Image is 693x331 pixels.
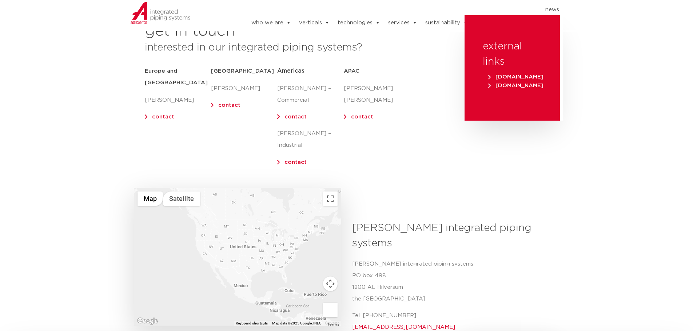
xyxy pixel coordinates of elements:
[136,316,160,326] a: Open this area in Google Maps (opens a new window)
[229,4,559,16] nav: Menu
[323,191,338,206] button: Toggle fullscreen view
[352,258,554,305] p: [PERSON_NAME] integrated piping systems PO box 498 1200 AL Hilversum the [GEOGRAPHIC_DATA]
[352,221,554,251] h3: [PERSON_NAME] integrated piping systems
[323,303,338,317] button: Drag Pegman onto the map to open Street View
[272,321,323,325] span: Map data ©2025 Google, INEGI
[352,324,455,330] a: [EMAIL_ADDRESS][DOMAIN_NAME]
[388,16,417,30] a: services
[218,102,240,108] a: contact
[145,23,235,40] h2: get in touch
[211,65,277,77] h5: [GEOGRAPHIC_DATA]
[338,16,380,30] a: technologies
[488,83,543,88] span: [DOMAIN_NAME]
[136,316,160,326] img: Google
[277,128,343,151] p: [PERSON_NAME] – Industrial
[211,83,277,94] p: [PERSON_NAME]
[145,40,446,55] h3: interested in our integrated piping systems?
[483,39,542,69] h3: external links
[277,68,304,74] span: Americas
[323,276,338,291] button: Map camera controls
[344,83,410,106] p: [PERSON_NAME] [PERSON_NAME]
[545,4,559,16] a: news
[284,160,307,165] a: contact
[138,191,163,206] button: Show street map
[284,114,307,120] a: contact
[236,321,268,326] button: Keyboard shortcuts
[425,16,468,30] a: sustainability
[488,74,543,80] span: [DOMAIN_NAME]
[344,65,410,77] h5: APAC
[299,16,330,30] a: verticals
[486,83,545,88] a: [DOMAIN_NAME]
[152,114,174,120] a: contact
[327,323,339,326] a: Terms (opens in new tab)
[145,94,211,106] p: [PERSON_NAME]
[486,74,545,80] a: [DOMAIN_NAME]
[351,114,373,120] a: contact
[145,68,208,85] strong: Europe and [GEOGRAPHIC_DATA]
[163,191,200,206] button: Show satellite imagery
[277,83,343,106] p: [PERSON_NAME] – Commercial
[251,16,291,30] a: who we are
